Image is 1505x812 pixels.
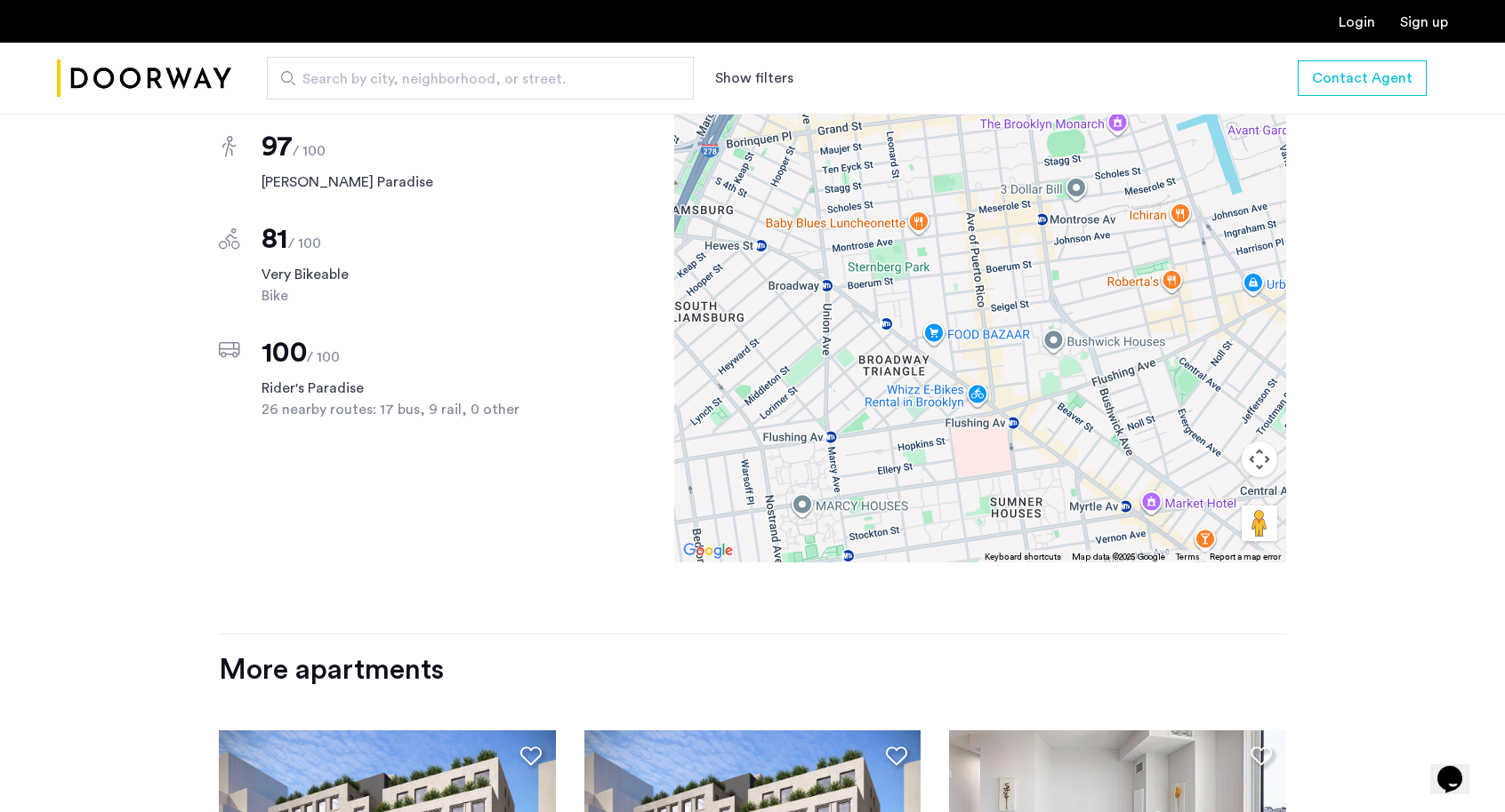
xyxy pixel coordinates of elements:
img: logo [57,45,231,112]
input: Apartment Search [267,57,694,100]
a: Report a map error [1210,551,1281,563]
span: 81 [262,225,288,253]
a: Open this area in Google Maps (opens a new window) [679,539,737,562]
a: Terms (opens in new tab) [1176,551,1199,563]
a: Cazamio Logo [57,45,231,112]
span: Contact Agent [1312,68,1412,89]
span: / 100 [307,350,340,364]
img: score [219,342,240,358]
span: Rider's Paradise [262,378,552,399]
span: 100 [262,338,307,367]
button: Map camera controls [1242,442,1277,477]
span: 26 nearby routes: 17 bus, 9 rail, 0 other [262,399,552,420]
span: Very Bikeable [262,264,552,285]
span: / 100 [293,144,326,158]
span: / 100 [288,236,321,251]
span: Map data ©2025 Google [1072,553,1165,561]
span: Search by city, neighborhood, or street. [302,68,644,90]
iframe: chat widget [1430,741,1487,794]
img: score [219,228,240,250]
button: button [1298,60,1427,96]
button: Keyboard shortcuts [985,551,1061,563]
span: Bike [262,285,552,306]
a: Registration [1400,15,1448,29]
span: 97 [262,132,293,161]
a: Login [1339,15,1375,29]
div: More apartments [219,652,1286,688]
img: Google [679,539,737,562]
button: Show or hide filters [715,68,793,89]
span: [PERSON_NAME] Paradise [262,171,552,193]
img: score [222,136,237,157]
button: Drag Pegman onto the map to open Street View [1242,506,1277,541]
